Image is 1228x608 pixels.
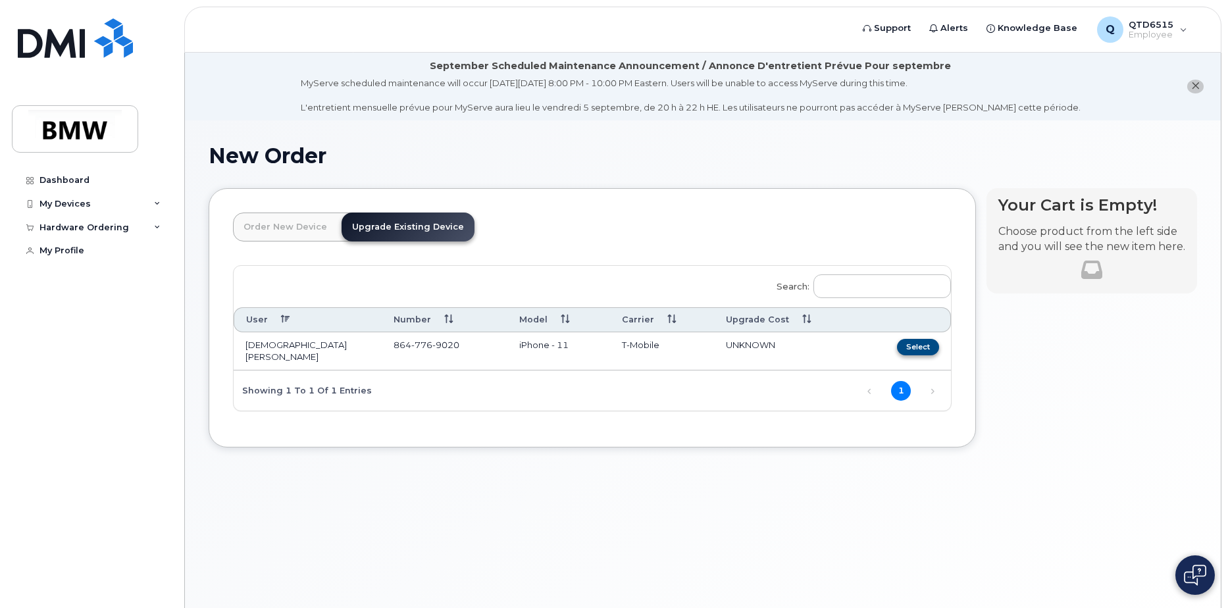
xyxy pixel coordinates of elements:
[891,381,911,401] a: 1
[998,196,1185,214] h4: Your Cart is Empty!
[507,307,611,332] th: Model: activate to sort column ascending
[382,307,507,332] th: Number: activate to sort column ascending
[998,224,1185,255] p: Choose product from the left side and you will see the new item here.
[233,213,338,241] a: Order New Device
[610,307,714,332] th: Carrier: activate to sort column ascending
[234,307,382,332] th: User: activate to sort column descending
[1184,565,1206,586] img: Open chat
[234,379,372,401] div: Showing 1 to 1 of 1 entries
[610,332,714,370] td: T-Mobile
[1187,80,1204,93] button: close notification
[432,340,459,350] span: 9020
[859,381,879,401] a: Previous
[430,59,951,73] div: September Scheduled Maintenance Announcement / Annonce D'entretient Prévue Pour septembre
[507,332,611,370] td: iPhone - 11
[726,340,775,350] span: UNKNOWN
[342,213,474,241] a: Upgrade Existing Device
[234,332,382,370] td: [DEMOGRAPHIC_DATA][PERSON_NAME]
[923,381,942,401] a: Next
[411,340,432,350] span: 776
[209,144,1197,167] h1: New Order
[813,274,951,298] input: Search:
[394,340,459,350] span: 864
[714,307,859,332] th: Upgrade Cost: activate to sort column ascending
[301,77,1081,114] div: MyServe scheduled maintenance will occur [DATE][DATE] 8:00 PM - 10:00 PM Eastern. Users will be u...
[768,266,951,303] label: Search:
[897,339,939,355] button: Select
